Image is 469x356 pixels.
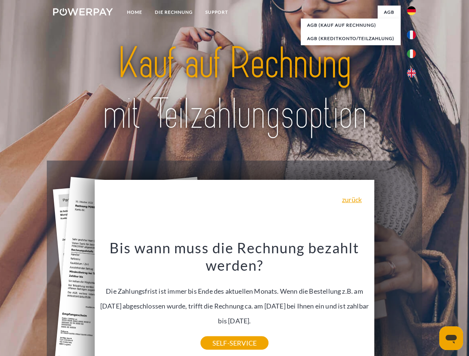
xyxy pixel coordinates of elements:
[378,6,401,19] a: agb
[407,30,416,39] img: fr
[149,6,199,19] a: DIE RECHNUNG
[71,36,398,142] img: title-powerpay_de.svg
[201,336,268,350] a: SELF-SERVICE
[301,19,401,32] a: AGB (Kauf auf Rechnung)
[407,49,416,58] img: it
[199,6,234,19] a: SUPPORT
[407,69,416,78] img: en
[439,326,463,350] iframe: Schaltfläche zum Öffnen des Messaging-Fensters
[53,8,113,16] img: logo-powerpay-white.svg
[301,32,401,45] a: AGB (Kreditkonto/Teilzahlung)
[99,239,370,274] h3: Bis wann muss die Rechnung bezahlt werden?
[407,6,416,15] img: de
[99,239,370,343] div: Die Zahlungsfrist ist immer bis Ende des aktuellen Monats. Wenn die Bestellung z.B. am [DATE] abg...
[342,196,362,203] a: zurück
[121,6,149,19] a: Home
